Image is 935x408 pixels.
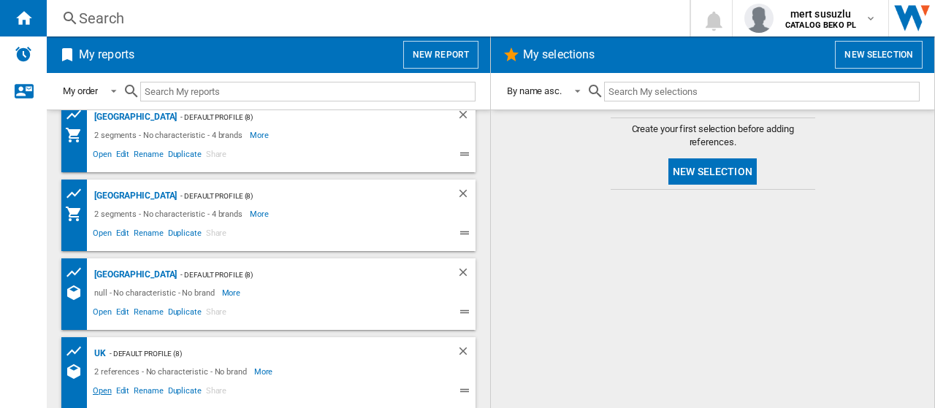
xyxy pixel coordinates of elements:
[403,41,478,69] button: New report
[65,106,91,124] div: Prices and No. offers by retailer graph
[507,85,562,96] div: By name asc.
[65,284,91,301] div: References
[114,384,132,401] span: Edit
[520,41,598,69] h2: My selections
[457,266,476,284] div: Delete
[91,363,254,380] div: 2 references - No characteristic - No brand
[91,147,114,165] span: Open
[166,147,204,165] span: Duplicate
[91,345,106,363] div: UK
[131,226,165,244] span: Rename
[744,4,774,33] img: profile.jpg
[204,147,229,165] span: Share
[65,363,91,380] div: References
[65,126,91,144] div: My Assortment
[65,342,91,361] div: Prices and No. offers by brand graph
[91,205,250,223] div: 2 segments - No characteristic - 4 brands
[91,108,177,126] div: [GEOGRAPHIC_DATA]
[457,187,476,205] div: Delete
[785,20,856,30] b: CATALOG BEKO PL
[65,185,91,203] div: Prices and No. offers by brand graph
[166,226,204,244] span: Duplicate
[91,284,222,301] div: null - No characteristic - No brand
[91,384,114,401] span: Open
[785,7,856,21] span: mert susuzlu
[131,147,165,165] span: Rename
[204,305,229,323] span: Share
[457,345,476,363] div: Delete
[63,85,98,96] div: My order
[177,266,427,284] div: - Default profile (8)
[106,345,427,363] div: - Default profile (8)
[15,45,32,63] img: alerts-logo.svg
[114,147,132,165] span: Edit
[79,8,652,28] div: Search
[166,305,204,323] span: Duplicate
[250,126,271,144] span: More
[65,263,91,282] div: Prices and No. offers by brand graph
[668,158,757,185] button: New selection
[204,384,229,401] span: Share
[131,305,165,323] span: Rename
[604,82,920,101] input: Search My selections
[91,266,177,284] div: [GEOGRAPHIC_DATA]
[254,363,275,380] span: More
[91,226,114,244] span: Open
[114,305,132,323] span: Edit
[91,126,250,144] div: 2 segments - No characteristic - 4 brands
[76,41,137,69] h2: My reports
[177,187,427,205] div: - Default profile (8)
[204,226,229,244] span: Share
[91,187,177,205] div: [GEOGRAPHIC_DATA]
[166,384,204,401] span: Duplicate
[835,41,923,69] button: New selection
[457,108,476,126] div: Delete
[611,123,815,149] span: Create your first selection before adding references.
[140,82,476,101] input: Search My reports
[222,284,243,301] span: More
[250,205,271,223] span: More
[114,226,132,244] span: Edit
[131,384,165,401] span: Rename
[177,108,427,126] div: - Default profile (8)
[65,205,91,223] div: My Assortment
[91,305,114,323] span: Open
